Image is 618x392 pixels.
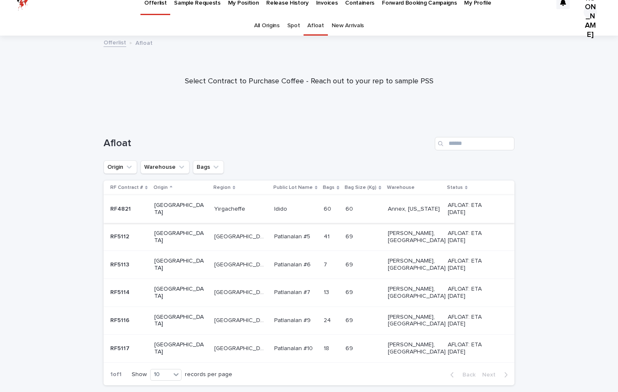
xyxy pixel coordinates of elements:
[132,371,147,378] p: Show
[140,160,190,174] button: Warehouse
[332,16,364,36] a: New Arrivals
[273,183,313,192] p: Public Lot Name
[479,371,514,379] button: Next
[254,16,280,36] a: All Origins
[214,232,268,240] p: [GEOGRAPHIC_DATA]
[104,137,431,150] h1: Afloat
[345,287,355,296] p: 69
[193,160,224,174] button: Bags
[435,137,514,150] input: Search
[324,343,331,352] p: 18
[110,183,143,192] p: RF Contract #
[457,372,475,378] span: Back
[214,287,268,296] p: [GEOGRAPHIC_DATA]
[287,16,300,36] a: Spot
[274,343,314,352] p: Patlanalan #10
[447,183,463,192] p: Status
[324,204,333,213] p: 60
[448,314,500,328] p: AFLOAT: ETA [DATE]
[135,38,153,47] p: Afloat
[345,183,377,192] p: Bag Size (Kg)
[214,204,247,213] p: Yirgacheffe
[274,315,312,324] p: Patlanalan #9
[324,315,332,324] p: 24
[110,343,131,352] p: RF5117
[345,232,355,240] p: 69
[104,195,514,223] tr: RF4821RF4821 [GEOGRAPHIC_DATA]YirgacheffeYirgacheffe IdidoIdido 6060 6060 Annex, [US_STATE] AFLOA...
[214,343,268,352] p: [GEOGRAPHIC_DATA]
[153,183,168,192] p: Origin
[324,287,331,296] p: 13
[274,260,312,268] p: Patlanalan #6
[104,279,514,307] tr: RF5114RF5114 [GEOGRAPHIC_DATA][GEOGRAPHIC_DATA][GEOGRAPHIC_DATA] Patlanalan #7Patlanalan #7 1313 ...
[110,232,131,240] p: RF5112
[104,335,514,363] tr: RF5117RF5117 [GEOGRAPHIC_DATA][GEOGRAPHIC_DATA][GEOGRAPHIC_DATA] Patlanalan #10Patlanalan #10 181...
[110,260,131,268] p: RF5113
[345,204,355,213] p: 60
[448,341,500,356] p: AFLOAT: ETA [DATE]
[110,204,132,213] p: RF4821
[185,371,232,378] p: records per page
[141,77,477,86] p: Select Contract to Purchase Coffee - Reach out to your rep to sample PSS
[110,287,131,296] p: RF5114
[154,314,207,328] p: [GEOGRAPHIC_DATA]
[345,260,355,268] p: 69
[307,16,324,36] a: Afloat
[274,287,312,296] p: Patlanalan #7
[104,160,137,174] button: Origin
[448,202,500,216] p: AFLOAT: ETA [DATE]
[154,258,207,272] p: [GEOGRAPHIC_DATA]
[154,341,207,356] p: [GEOGRAPHIC_DATA]
[345,315,355,324] p: 69
[448,286,500,300] p: AFLOAT: ETA [DATE]
[448,230,500,244] p: AFLOAT: ETA [DATE]
[154,230,207,244] p: [GEOGRAPHIC_DATA]
[214,315,268,324] p: [GEOGRAPHIC_DATA]
[274,204,289,213] p: Idido
[387,183,415,192] p: Warehouse
[104,307,514,335] tr: RF5116RF5116 [GEOGRAPHIC_DATA][GEOGRAPHIC_DATA][GEOGRAPHIC_DATA] Patlanalan #9Patlanalan #9 2424 ...
[104,223,514,251] tr: RF5112RF5112 [GEOGRAPHIC_DATA][GEOGRAPHIC_DATA][GEOGRAPHIC_DATA] Patlanalan #5Patlanalan #5 4141 ...
[110,315,131,324] p: RF5116
[213,183,231,192] p: Region
[448,258,500,272] p: AFLOAT: ETA [DATE]
[154,286,207,300] p: [GEOGRAPHIC_DATA]
[151,370,171,379] div: 10
[324,260,329,268] p: 7
[444,371,479,379] button: Back
[104,37,126,47] a: Offerlist
[104,251,514,279] tr: RF5113RF5113 [GEOGRAPHIC_DATA][GEOGRAPHIC_DATA][GEOGRAPHIC_DATA] Patlanalan #6Patlanalan #6 77 69...
[274,232,312,240] p: Patlanalan #5
[345,343,355,352] p: 69
[104,364,128,385] p: 1 of 1
[324,232,331,240] p: 41
[154,202,207,216] p: [GEOGRAPHIC_DATA]
[584,5,597,19] div: [PERSON_NAME]
[482,372,501,378] span: Next
[323,183,335,192] p: Bags
[214,260,268,268] p: [GEOGRAPHIC_DATA]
